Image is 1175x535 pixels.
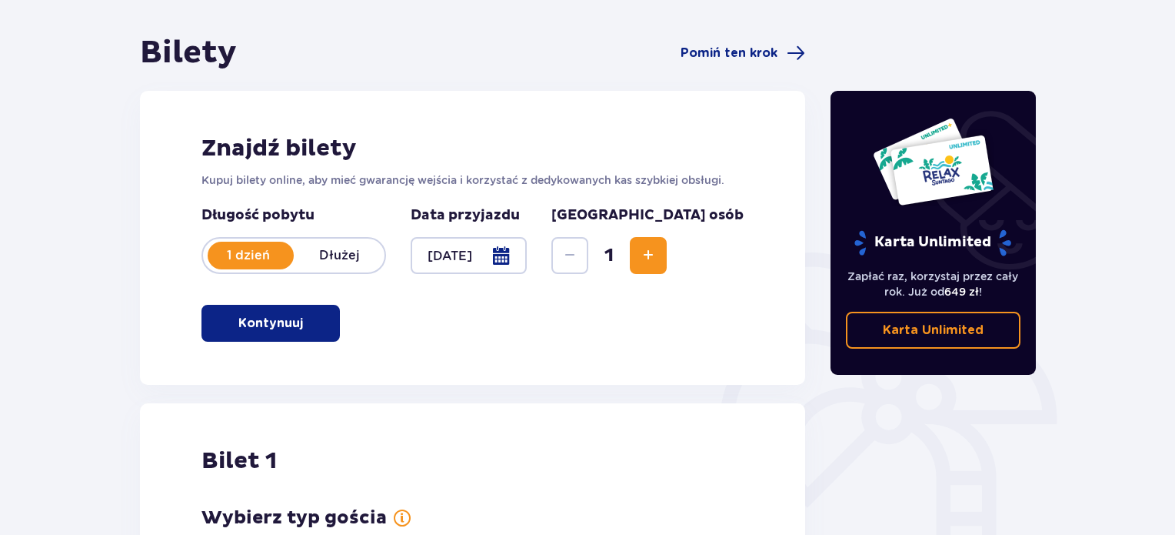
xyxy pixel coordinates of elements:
[681,45,777,62] span: Pomiń ten krok
[203,247,294,264] p: 1 dzień
[591,244,627,267] span: 1
[846,269,1021,299] p: Zapłać raz, korzystaj przez cały rok. Już od !
[551,206,744,225] p: [GEOGRAPHIC_DATA] osób
[201,507,387,530] p: Wybierz typ gościa
[238,315,303,332] p: Kontynuuj
[853,229,1013,256] p: Karta Unlimited
[551,237,588,274] button: Decrease
[201,134,744,163] h2: Znajdź bilety
[681,44,805,62] a: Pomiń ten krok
[411,206,520,225] p: Data przyjazdu
[846,312,1021,349] a: Karta Unlimited
[944,286,979,298] span: 649 zł
[201,305,340,342] button: Kontynuuj
[201,206,386,225] p: Długość pobytu
[883,322,984,339] p: Karta Unlimited
[201,172,744,188] p: Kupuj bilety online, aby mieć gwarancję wejścia i korzystać z dedykowanych kas szybkiej obsługi.
[294,247,384,264] p: Dłużej
[630,237,667,274] button: Increase
[140,34,237,72] h1: Bilety
[201,446,277,476] p: Bilet 1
